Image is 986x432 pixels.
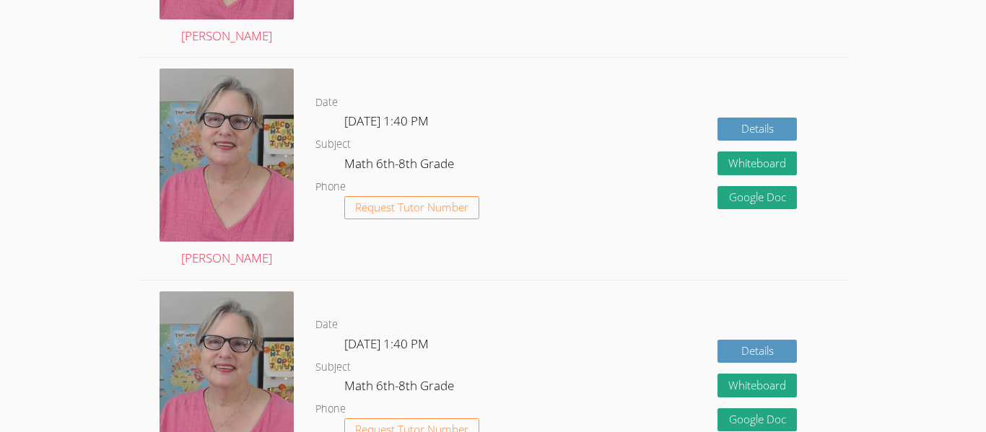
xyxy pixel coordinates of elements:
a: Details [717,118,797,141]
a: Google Doc [717,408,797,432]
a: Details [717,340,797,363]
span: [DATE] 1:40 PM [344,335,429,352]
a: [PERSON_NAME] [160,69,294,268]
dt: Phone [315,400,346,418]
dd: Math 6th-8th Grade [344,154,457,178]
dt: Subject [315,136,351,154]
button: Whiteboard [717,151,797,175]
dt: Phone [315,178,346,196]
button: Request Tutor Number [344,196,479,220]
a: Google Doc [717,186,797,210]
dt: Subject [315,358,351,376]
dt: Date [315,316,338,334]
dt: Date [315,94,338,112]
span: [DATE] 1:40 PM [344,113,429,129]
span: Request Tutor Number [355,202,468,213]
dd: Math 6th-8th Grade [344,376,457,400]
button: Whiteboard [717,374,797,397]
img: avatar.png [160,69,294,241]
